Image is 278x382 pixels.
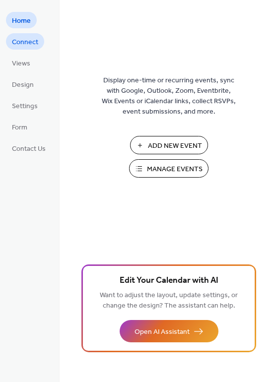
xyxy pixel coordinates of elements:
a: Connect [6,33,44,50]
span: Contact Us [12,144,46,154]
a: Views [6,55,36,71]
a: Settings [6,97,44,114]
a: Design [6,76,40,92]
span: Form [12,123,27,133]
span: Edit Your Calendar with AI [120,274,218,288]
a: Contact Us [6,140,52,156]
button: Add New Event [130,136,208,154]
span: Manage Events [147,164,203,175]
span: Connect [12,37,38,48]
span: Open AI Assistant [135,327,190,337]
button: Manage Events [129,159,208,178]
span: Design [12,80,34,90]
span: Add New Event [148,141,202,151]
span: Views [12,59,30,69]
button: Open AI Assistant [120,320,218,342]
span: Home [12,16,31,26]
span: Want to adjust the layout, update settings, or change the design? The assistant can help. [100,289,238,313]
span: Display one-time or recurring events, sync with Google, Outlook, Zoom, Eventbrite, Wix Events or ... [102,75,236,117]
a: Home [6,12,37,28]
a: Form [6,119,33,135]
span: Settings [12,101,38,112]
